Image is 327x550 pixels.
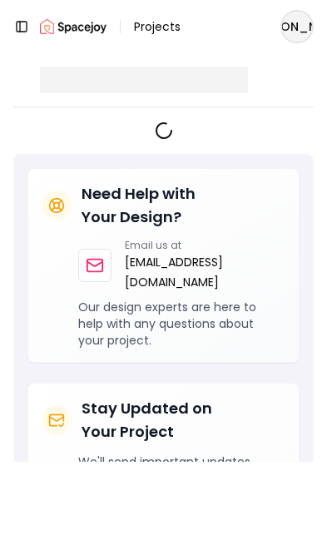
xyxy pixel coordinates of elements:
nav: breadcrumb [134,18,181,35]
h5: Need Help with Your Design? [82,182,285,229]
img: Spacejoy Logo [40,10,107,43]
p: Email us at [125,239,285,252]
span: [PERSON_NAME] [282,12,312,42]
h5: Stay Updated on Your Project [82,397,285,443]
p: Our design experts are here to help with any questions about your project. [78,299,285,349]
a: Spacejoy [40,10,107,43]
button: [PERSON_NAME] [280,10,314,43]
a: [EMAIL_ADDRESS][DOMAIN_NAME] [125,252,285,292]
span: Projects [134,18,181,35]
p: We'll send important updates about your design project via email: [78,453,285,503]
